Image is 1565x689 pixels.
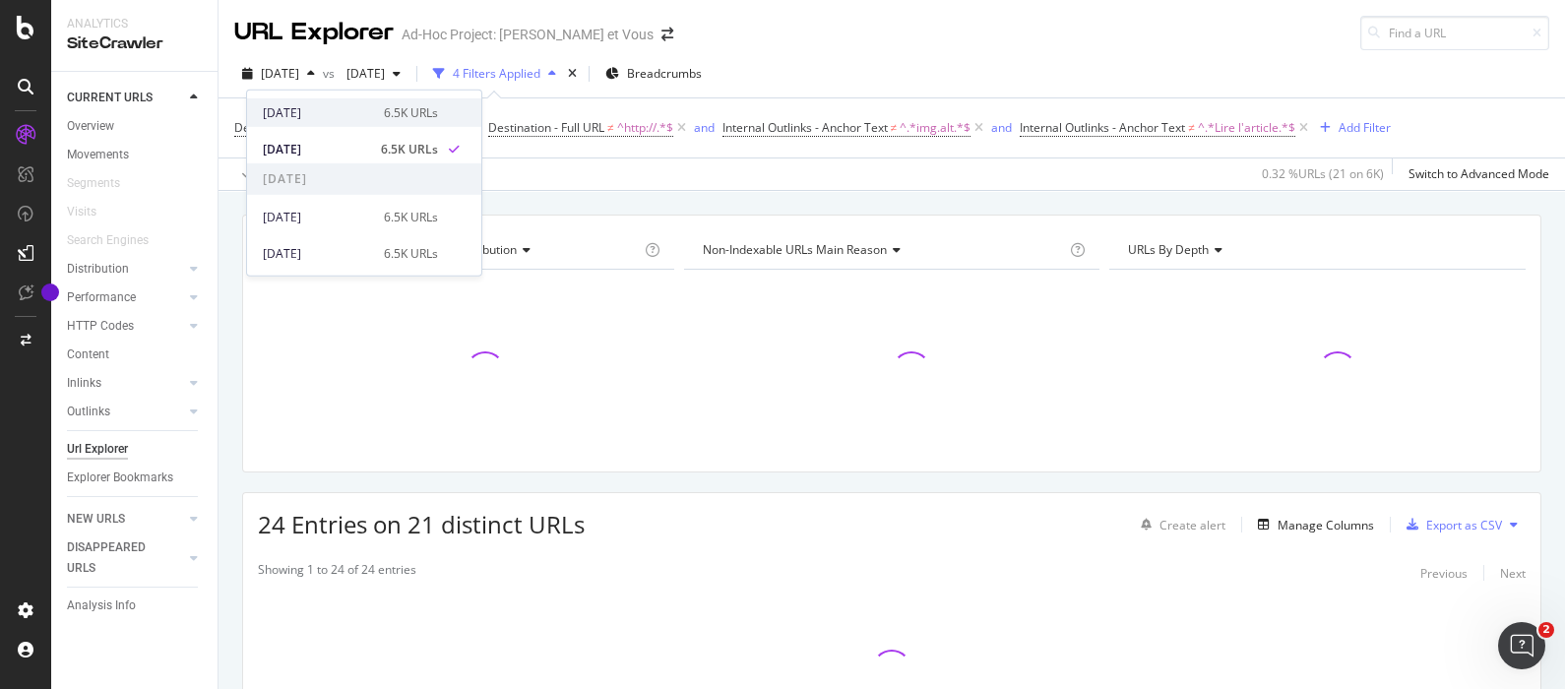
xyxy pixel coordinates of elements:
span: ^http://.*$ [617,114,673,142]
span: ^.*Lire l'article.*$ [1198,114,1295,142]
button: [DATE] [339,58,408,90]
a: Distribution [67,259,184,280]
div: and [694,119,715,136]
a: Content [67,344,204,365]
div: Ad-Hoc Project: [PERSON_NAME] et Vous [402,25,654,44]
div: Switch to Advanced Mode [1408,165,1549,182]
input: Find a URL [1360,16,1549,50]
div: Outlinks [67,402,110,422]
a: Url Explorer [67,439,204,460]
span: [DATE] [247,163,481,195]
a: Analysis Info [67,595,204,616]
a: DISAPPEARED URLS [67,537,184,579]
div: 6.5K URLs [384,244,438,262]
span: ≠ [1188,119,1195,136]
div: Content [67,344,109,365]
h4: Non-Indexable URLs Main Reason [699,234,1067,266]
span: ≠ [891,119,898,136]
div: Inlinks [67,373,101,394]
div: Movements [67,145,129,165]
a: Explorer Bookmarks [67,468,204,488]
a: Visits [67,202,116,222]
span: Non-Indexable URLs Main Reason [703,241,887,258]
button: Export as CSV [1399,509,1502,540]
span: 2025 Jun. 9th [339,65,385,82]
button: Previous [1420,561,1468,585]
div: Url Explorer [67,439,128,460]
button: Next [1500,561,1526,585]
span: ≠ [607,119,614,136]
span: Breadcrumbs [627,65,702,82]
a: HTTP Codes [67,316,184,337]
div: Next [1500,565,1526,582]
div: Analytics [67,16,202,32]
span: Destination - HTTP Status Code [234,119,406,136]
div: times [564,64,581,84]
span: vs [323,65,339,82]
h4: URLs by Depth [1124,234,1508,266]
div: Segments [67,173,120,194]
div: Distribution [67,259,129,280]
div: Showing 1 to 24 of 24 entries [258,561,416,585]
a: CURRENT URLS [67,88,184,108]
div: 0.32 % URLs ( 21 on 6K ) [1262,165,1384,182]
div: arrow-right-arrow-left [661,28,673,41]
a: Performance [67,287,184,308]
button: [DATE] [234,58,323,90]
span: Destination - Full URL [488,119,604,136]
div: 6.5K URLs [384,103,438,121]
div: NEW URLS [67,509,125,530]
a: Inlinks [67,373,184,394]
div: [DATE] [263,208,372,225]
div: Overview [67,116,114,137]
button: and [694,118,715,137]
button: Manage Columns [1250,513,1374,536]
div: Export as CSV [1426,517,1502,533]
div: Manage Columns [1278,517,1374,533]
button: 4 Filters Applied [425,58,564,90]
button: Create alert [1133,509,1225,540]
div: 6.5K URLs [381,140,438,157]
span: Internal Outlinks - Anchor Text [722,119,888,136]
div: Add Filter [1339,119,1391,136]
div: 6.5K URLs [384,208,438,225]
span: 24 Entries on 21 distinct URLs [258,508,585,540]
a: Segments [67,173,140,194]
div: Tooltip anchor [41,283,59,301]
a: NEW URLS [67,509,184,530]
button: Breadcrumbs [597,58,710,90]
iframe: Intercom live chat [1498,622,1545,669]
div: CURRENT URLS [67,88,153,108]
span: Internal Outlinks - Anchor Text [1020,119,1185,136]
div: [DATE] [263,140,369,157]
div: Search Engines [67,230,149,251]
div: and [991,119,1012,136]
div: Visits [67,202,96,222]
div: Performance [67,287,136,308]
button: Switch to Advanced Mode [1401,158,1549,190]
div: Previous [1420,565,1468,582]
div: HTTP Codes [67,316,134,337]
a: Search Engines [67,230,168,251]
div: Create alert [1159,517,1225,533]
div: [DATE] [263,103,372,121]
div: URL Explorer [234,16,394,49]
button: Add Filter [1312,116,1391,140]
span: 2025 Aug. 4th [261,65,299,82]
div: 4 Filters Applied [453,65,540,82]
a: Movements [67,145,204,165]
div: DISAPPEARED URLS [67,537,166,579]
span: 2 [1538,622,1554,638]
button: and [991,118,1012,137]
div: Explorer Bookmarks [67,468,173,488]
div: SiteCrawler [67,32,202,55]
button: Apply [234,158,291,190]
div: [DATE] [263,244,372,262]
span: ^.*img.alt.*$ [900,114,970,142]
span: URLs by Depth [1128,241,1209,258]
div: Analysis Info [67,595,136,616]
a: Outlinks [67,402,184,422]
a: Overview [67,116,204,137]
